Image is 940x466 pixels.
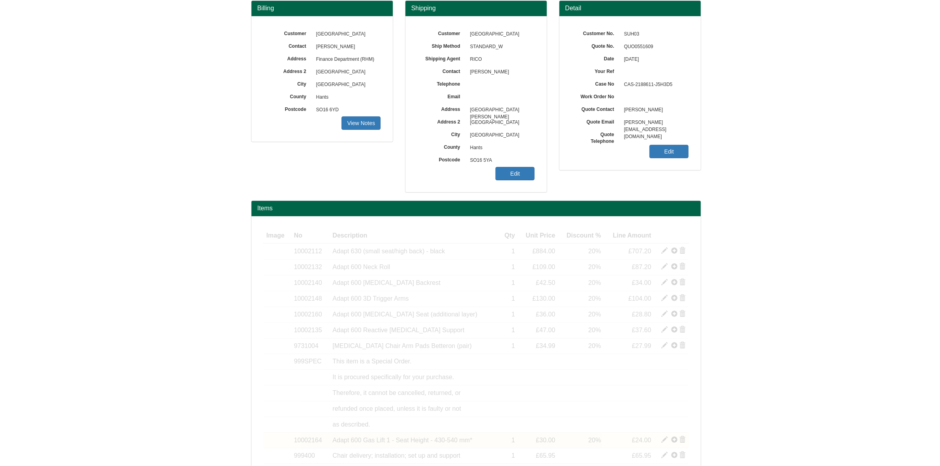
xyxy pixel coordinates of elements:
[620,41,689,53] span: QUO0551609
[332,452,460,459] span: Chair delivery; installation; set up and support
[417,91,466,100] label: Email
[588,437,601,444] span: 20%
[466,129,535,142] span: [GEOGRAPHIC_DATA]
[620,79,689,91] span: CAS-2188611-J5H3D5
[512,437,515,444] span: 1
[332,264,390,270] span: Adapt 600 Neck Roll
[257,5,387,12] h3: Billing
[291,228,329,244] th: No
[632,452,651,459] span: £65.95
[332,342,471,349] span: [MEDICAL_DATA] Chair Arm Pads Betteron (pair)
[263,28,312,37] label: Customer
[571,129,620,145] label: Quote Telephone
[512,279,515,286] span: 1
[629,248,651,255] span: £707.20
[417,66,466,75] label: Contact
[466,66,535,79] span: [PERSON_NAME]
[512,342,515,349] span: 1
[466,41,535,53] span: STANDARD_W
[588,327,601,333] span: 20%
[533,295,555,302] span: £130.00
[571,41,620,50] label: Quote No.
[629,295,651,302] span: £104.00
[571,116,620,125] label: Quote Email
[417,28,466,37] label: Customer
[604,228,654,244] th: Line Amount
[291,260,329,275] td: 10002132
[512,264,515,270] span: 1
[263,104,312,113] label: Postcode
[512,248,515,255] span: 1
[329,228,499,244] th: Description
[536,327,555,333] span: £47.00
[291,291,329,307] td: 10002148
[499,228,518,244] th: Qty
[588,295,601,302] span: 20%
[332,405,461,412] span: refunded once placed, unless it is faulty or not
[466,28,535,41] span: [GEOGRAPHIC_DATA]
[632,342,651,349] span: £27.99
[620,104,689,116] span: [PERSON_NAME]
[332,248,445,255] span: Adapt 630 (small seat/high back) - black
[565,5,695,12] h3: Detail
[312,91,381,104] span: Hants
[533,264,555,270] span: £109.00
[466,116,535,129] span: [GEOGRAPHIC_DATA]
[263,53,312,62] label: Address
[588,248,601,255] span: 20%
[291,432,329,448] td: 10002164
[632,264,651,270] span: £87.20
[291,322,329,338] td: 10002135
[512,295,515,302] span: 1
[632,437,651,444] span: £24.00
[536,279,555,286] span: £42.50
[571,53,620,62] label: Date
[536,437,555,444] span: £30.00
[312,53,381,66] span: Finance Department (RHM)
[588,264,601,270] span: 20%
[312,104,381,116] span: SO16 6YD
[312,28,381,41] span: [GEOGRAPHIC_DATA]
[291,275,329,291] td: 10002140
[571,28,620,37] label: Customer No.
[263,66,312,75] label: Address 2
[417,41,466,50] label: Ship Method
[332,358,411,365] span: This item is a Special Order.
[291,243,329,259] td: 10002112
[332,327,464,333] span: Adapt 600 Reactive [MEDICAL_DATA] Support
[558,228,604,244] th: Discount %
[291,307,329,322] td: 10002160
[620,53,689,66] span: [DATE]
[417,116,466,125] label: Address 2
[632,279,651,286] span: £34.00
[417,129,466,138] label: City
[312,41,381,53] span: [PERSON_NAME]
[536,311,555,318] span: £36.00
[632,327,651,333] span: £37.60
[512,327,515,333] span: 1
[263,228,291,244] th: Image
[632,311,651,318] span: £28.80
[332,389,461,396] span: Therefore, it cannot be cancelled, returned, or
[417,154,466,163] label: Postcode
[332,437,472,444] span: Adapt 600 Gas Lift 1 - Seat Height - 430-540 mm*
[512,452,515,459] span: 1
[263,79,312,88] label: City
[332,279,440,286] span: Adapt 600 [MEDICAL_DATA] Backrest
[588,279,601,286] span: 20%
[332,374,454,380] span: It is procured specifically for your purchase.
[536,452,555,459] span: £65.95
[571,79,620,88] label: Case No
[466,154,535,167] span: SO16 5YA
[312,79,381,91] span: [GEOGRAPHIC_DATA]
[411,5,541,12] h3: Shipping
[588,311,601,318] span: 20%
[291,338,329,354] td: 9731004
[263,91,312,100] label: County
[466,53,535,66] span: RICO
[332,421,370,428] span: as described.
[571,104,620,113] label: Quote Contact
[466,142,535,154] span: Hants
[417,142,466,151] label: County
[620,116,689,129] span: [PERSON_NAME][EMAIL_ADDRESS][DOMAIN_NAME]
